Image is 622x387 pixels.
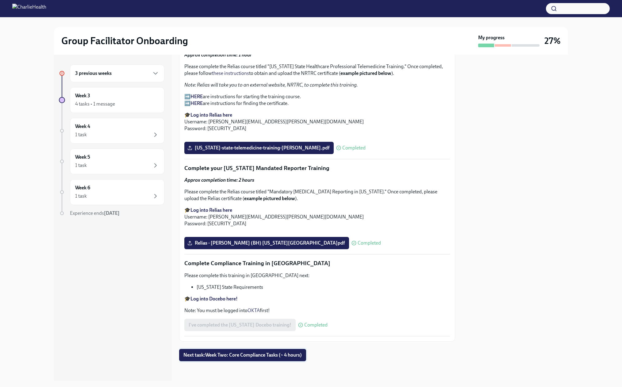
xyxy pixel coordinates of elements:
[179,349,306,361] button: Next task:Week Two: Core Compliance Tasks (~ 4 hours)
[190,296,238,302] a: Log into Docebo here!
[184,207,450,227] p: 🎓 Username: [PERSON_NAME][EMAIL_ADDRESS][PERSON_NAME][DOMAIN_NAME] Password: [SECURITY_DATA]
[190,207,232,213] a: Log into Relias here
[244,195,295,201] strong: example pictured below
[70,64,164,82] div: 3 previous weeks
[75,70,112,77] h6: 3 previous weeks
[75,123,90,130] h6: Week 4
[342,145,366,150] span: Completed
[12,4,46,14] img: CharlieHealth
[75,154,90,161] h6: Week 5
[184,164,450,172] p: Complete your [US_STATE] Mandated Reporter Training
[75,193,87,199] div: 1 task
[190,112,232,118] a: Log into Relias here
[184,188,450,202] p: Please complete the Relias course titled "Mandatory [MEDICAL_DATA] Reporting in [US_STATE]." Once...
[75,162,87,169] div: 1 task
[184,52,252,58] strong: Approx completion time: 1 hour
[59,87,164,113] a: Week 34 tasks • 1 message
[70,210,120,216] span: Experience ends
[478,34,505,41] strong: My progress
[184,177,254,183] strong: Approx completion time: 2 hours
[184,93,450,107] p: ➡️ are instructions for starting the training course. ➡️ are instructions for finding the certifi...
[75,101,115,107] div: 4 tasks • 1 message
[189,240,345,246] span: Relias - [PERSON_NAME] (BH) [US_STATE][GEOGRAPHIC_DATA]pdf
[75,184,90,191] h6: Week 6
[189,145,329,151] span: [US_STATE]-state-telemedicine-training-[PERSON_NAME].pdf
[197,284,450,291] li: [US_STATE] State Requirements
[358,241,381,246] span: Completed
[104,210,120,216] strong: [DATE]
[59,118,164,144] a: Week 41 task
[248,308,260,313] a: OKTA
[59,179,164,205] a: Week 61 task
[184,142,334,154] label: [US_STATE]-state-telemedicine-training-[PERSON_NAME].pdf
[190,100,203,106] a: HERE
[184,272,450,279] p: Please complete this training in [GEOGRAPHIC_DATA] next:
[212,70,249,76] a: these instructions
[183,352,302,358] span: Next task : Week Two: Core Compliance Tasks (~ 4 hours)
[184,82,358,88] em: Note: Relias will take you to an external website, NRTRC, to complete this training.
[184,112,450,132] p: 🎓 Username: [PERSON_NAME][EMAIL_ADDRESS][PERSON_NAME][DOMAIN_NAME] Password: [SECURITY_DATA]
[75,131,87,138] div: 1 task
[59,149,164,174] a: Week 51 task
[184,63,450,77] p: Please complete the Relias course titled "[US_STATE] State Healthcare Professional Telemedicine T...
[184,259,450,267] p: Complete Compliance Training in [GEOGRAPHIC_DATA]
[184,307,450,314] p: Note: You must be logged into first!
[544,35,561,46] h3: 27%
[75,92,90,99] h6: Week 3
[184,237,349,249] label: Relias - [PERSON_NAME] (BH) [US_STATE][GEOGRAPHIC_DATA]pdf
[190,94,203,99] a: HERE
[61,35,188,47] h2: Group Facilitator Onboarding
[304,323,328,327] span: Completed
[184,296,450,302] p: 🎓
[340,70,391,76] strong: example pictured below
